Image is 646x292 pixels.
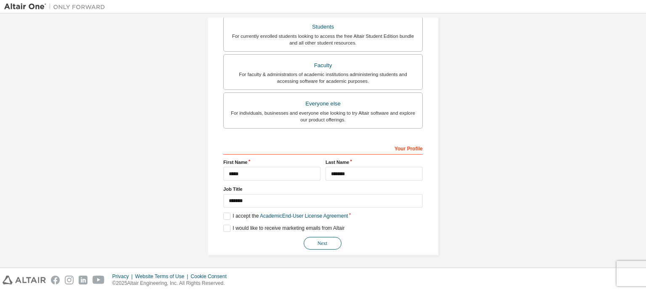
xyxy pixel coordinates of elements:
[229,110,417,123] div: For individuals, businesses and everyone else looking to try Altair software and explore our prod...
[65,276,74,284] img: instagram.svg
[229,98,417,110] div: Everyone else
[229,60,417,71] div: Faculty
[4,3,109,11] img: Altair One
[304,237,342,250] button: Next
[112,280,232,287] p: © 2025 Altair Engineering, Inc. All Rights Reserved.
[223,159,320,166] label: First Name
[229,33,417,46] div: For currently enrolled students looking to access the free Altair Student Edition bundle and all ...
[93,276,105,284] img: youtube.svg
[229,21,417,33] div: Students
[112,273,135,280] div: Privacy
[135,273,191,280] div: Website Terms of Use
[223,213,348,220] label: I accept the
[326,159,423,166] label: Last Name
[3,276,46,284] img: altair_logo.svg
[223,225,344,232] label: I would like to receive marketing emails from Altair
[229,71,417,84] div: For faculty & administrators of academic institutions administering students and accessing softwa...
[191,273,231,280] div: Cookie Consent
[79,276,87,284] img: linkedin.svg
[223,186,423,192] label: Job Title
[51,276,60,284] img: facebook.svg
[223,141,423,155] div: Your Profile
[260,213,348,219] a: Academic End-User License Agreement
